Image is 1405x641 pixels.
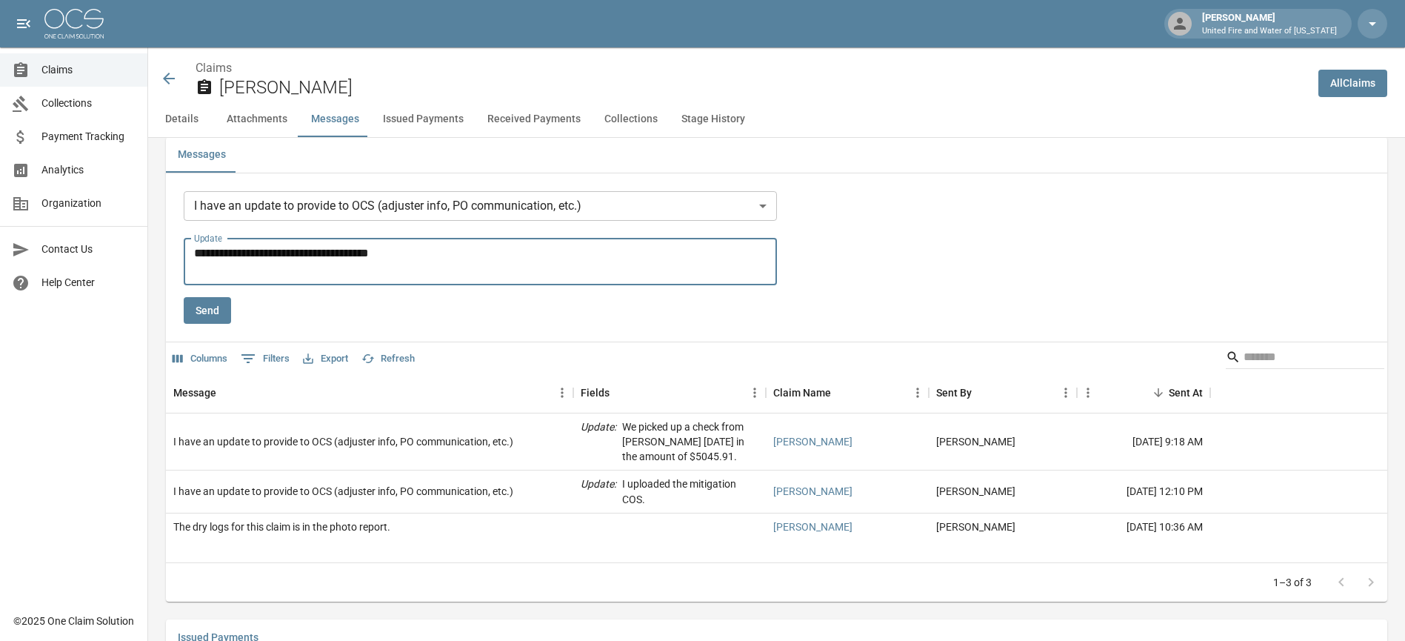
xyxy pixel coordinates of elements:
[773,519,852,534] a: [PERSON_NAME]
[173,519,390,534] div: The dry logs for this claim is in the photo report.
[44,9,104,39] img: ocs-logo-white-transparent.png
[766,372,929,414] div: Claim Name
[581,476,616,506] p: Update :
[1318,70,1387,97] a: AllClaims
[41,242,136,257] span: Contact Us
[41,162,136,178] span: Analytics
[166,137,1387,173] div: related-list tabs
[1055,382,1077,404] button: Menu
[299,102,371,137] button: Messages
[41,196,136,211] span: Organization
[475,102,593,137] button: Received Payments
[929,372,1077,414] div: Sent By
[184,297,231,325] button: Send
[610,382,630,403] button: Sort
[1077,414,1210,471] div: [DATE] 9:18 AM
[593,102,670,137] button: Collections
[299,348,352,371] button: Export
[936,484,1015,499] div: April Harding
[1196,10,1343,37] div: [PERSON_NAME]
[936,519,1015,534] div: April Harding
[196,59,1306,77] nav: breadcrumb
[219,77,1306,99] h2: [PERSON_NAME]
[13,614,134,628] div: © 2025 One Claim Solution
[148,102,1405,137] div: anchor tabs
[173,372,216,414] div: Message
[1273,575,1312,590] p: 1–3 of 3
[670,102,757,137] button: Stage History
[1169,372,1203,414] div: Sent At
[41,62,136,78] span: Claims
[581,372,610,414] div: Fields
[41,96,136,111] span: Collections
[215,102,299,137] button: Attachments
[1148,382,1169,403] button: Sort
[184,191,777,221] div: I have an update to provide to OCS (adjuster info, PO communication, etc.)
[773,484,852,499] a: [PERSON_NAME]
[622,419,758,464] p: We picked up a check from [PERSON_NAME] [DATE] in the amount of $5045.91.
[1077,471,1210,513] div: [DATE] 12:10 PM
[41,275,136,290] span: Help Center
[173,434,513,449] div: I have an update to provide to OCS (adjuster info, PO communication, etc.)
[936,372,972,414] div: Sent By
[1077,372,1210,414] div: Sent At
[972,382,992,403] button: Sort
[216,382,237,403] button: Sort
[1077,514,1210,541] div: [DATE] 10:36 AM
[196,61,232,75] a: Claims
[831,382,852,403] button: Sort
[622,476,758,506] p: I uploaded the mitigation COS.
[1077,382,1099,404] button: Menu
[166,372,573,414] div: Message
[551,382,573,404] button: Menu
[166,137,238,173] button: Messages
[773,434,852,449] a: [PERSON_NAME]
[169,348,231,371] button: Select columns
[581,419,616,464] p: Update :
[936,434,1015,449] div: April Harding
[773,372,831,414] div: Claim Name
[573,372,766,414] div: Fields
[358,348,418,371] button: Refresh
[148,102,215,137] button: Details
[907,382,929,404] button: Menu
[1202,25,1337,38] p: United Fire and Water of [US_STATE]
[744,382,766,404] button: Menu
[173,484,513,499] div: I have an update to provide to OCS (adjuster info, PO communication, etc.)
[237,347,293,371] button: Show filters
[1226,345,1384,372] div: Search
[9,9,39,39] button: open drawer
[41,129,136,145] span: Payment Tracking
[371,102,475,137] button: Issued Payments
[194,232,222,245] label: Update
